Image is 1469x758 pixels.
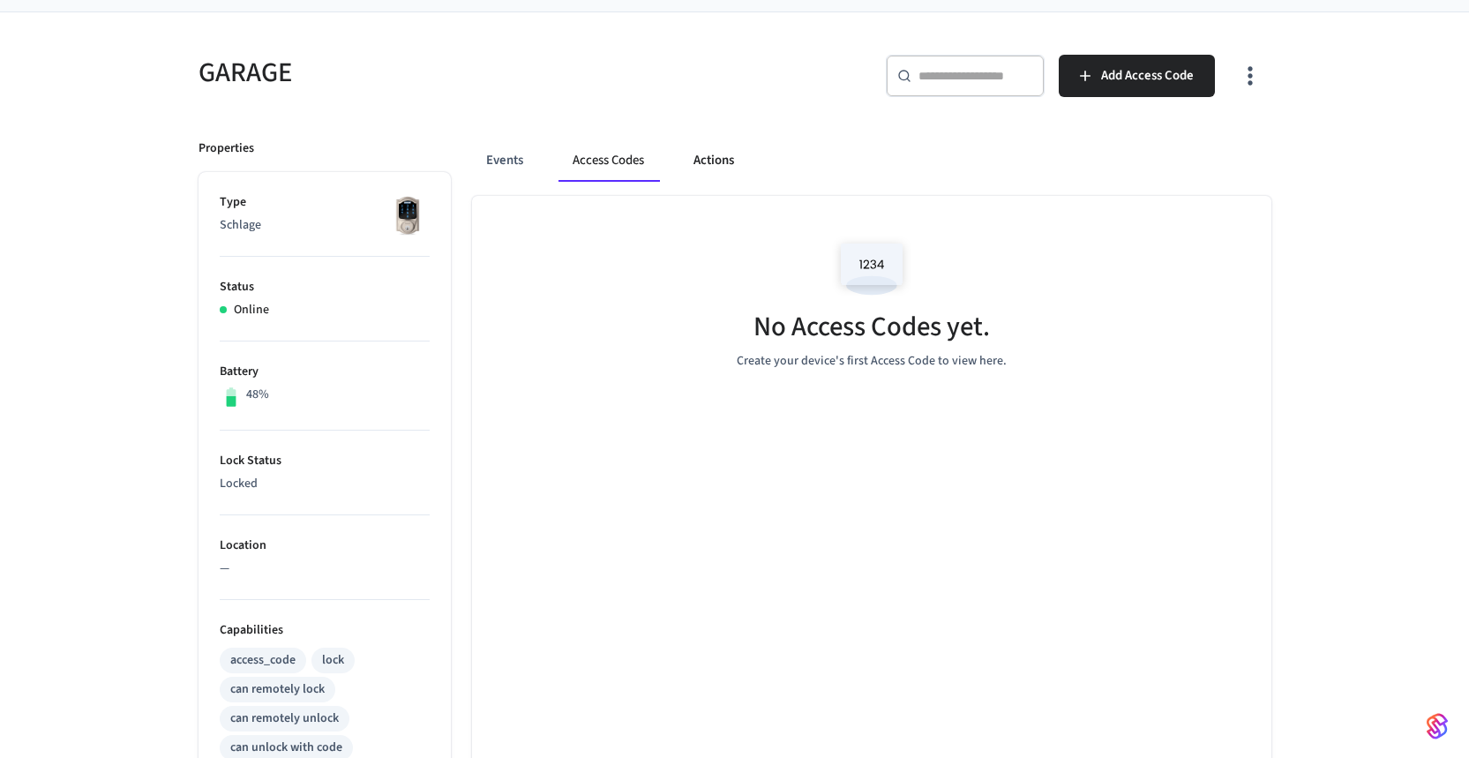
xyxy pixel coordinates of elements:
div: ant example [472,139,1271,182]
p: Capabilities [220,621,430,640]
img: Schlage Sense Smart Deadbolt with Camelot Trim, Front [386,193,430,237]
span: Add Access Code [1101,64,1194,87]
p: Online [234,301,269,319]
button: Access Codes [558,139,658,182]
div: can remotely lock [230,680,325,699]
p: Lock Status [220,452,430,470]
div: can unlock with code [230,739,342,757]
button: Events [472,139,537,182]
p: 48% [246,386,269,404]
h5: GARAGE [199,55,724,91]
p: Locked [220,475,430,493]
img: Access Codes Empty State [832,231,911,306]
div: lock [322,651,344,670]
p: Schlage [220,216,430,235]
p: Type [220,193,430,212]
p: Create your device's first Access Code to view here. [737,352,1007,371]
p: — [220,559,430,578]
p: Location [220,537,430,555]
div: access_code [230,651,296,670]
div: can remotely unlock [230,709,339,728]
p: Properties [199,139,254,158]
h5: No Access Codes yet. [753,309,990,345]
p: Status [220,278,430,296]
p: Battery [220,363,430,381]
button: Add Access Code [1059,55,1215,97]
button: Actions [679,139,748,182]
img: SeamLogoGradient.69752ec5.svg [1427,712,1448,740]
